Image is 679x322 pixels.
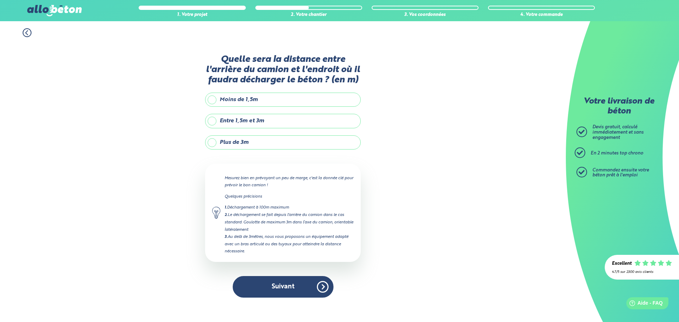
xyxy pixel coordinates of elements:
[225,235,228,239] strong: 3.
[616,294,671,314] iframe: Help widget launcher
[139,12,245,18] div: 1. Votre projet
[225,233,354,255] div: Au delà de 3mètres, nous vous proposons un équipement adapté avec un bras articulé ou des tuyaux ...
[591,151,643,156] span: En 2 minutes top chrono
[205,114,361,128] label: Entre 1,5m et 3m
[488,12,595,18] div: 4. Votre commande
[205,54,361,86] label: Quelle sera la distance entre l'arrière du camion et l'endroit où il faudra décharger le béton ? ...
[233,276,333,298] button: Suivant
[225,211,354,233] div: Le déchargement se fait depuis l'arrière du camion dans le cas standard. Goulotte de maximum 3m d...
[225,204,354,211] div: Déchargement à 100m maximum
[592,168,649,178] span: Commandez ensuite votre béton prêt à l'emploi
[225,175,354,189] p: Mesurez bien en prévoyant un peu de marge, c'est la donnée clé pour prévoir le bon camion !
[225,193,354,200] p: Quelques précisions
[225,206,227,210] strong: 1.
[612,270,672,274] div: 4.7/5 sur 2300 avis clients
[255,12,362,18] div: 2. Votre chantier
[27,5,82,16] img: allobéton
[612,261,632,267] div: Excellent
[578,97,660,116] p: Votre livraison de béton
[225,213,228,217] strong: 2.
[592,125,644,140] span: Devis gratuit, calculé immédiatement et sans engagement
[205,135,361,150] label: Plus de 3m
[372,12,478,18] div: 3. Vos coordonnées
[205,93,361,107] label: Moins de 1,5m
